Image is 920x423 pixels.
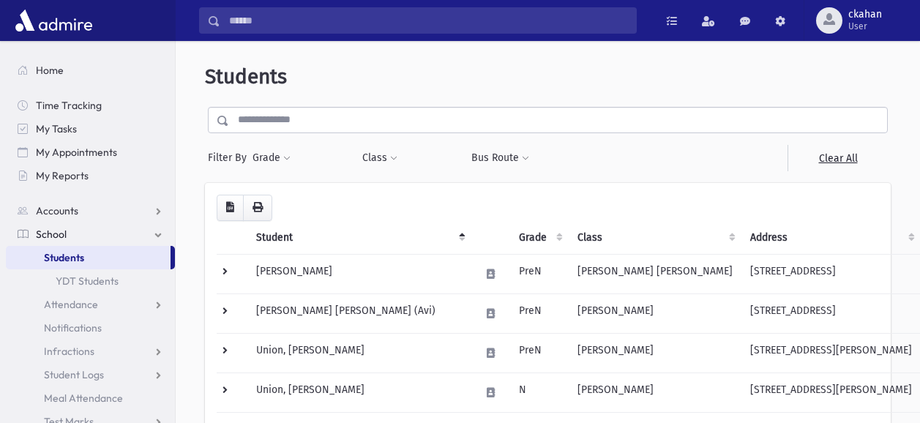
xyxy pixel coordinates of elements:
[247,293,471,333] td: [PERSON_NAME] [PERSON_NAME] (Avi)
[569,293,741,333] td: [PERSON_NAME]
[510,333,569,373] td: PreN
[6,141,175,164] a: My Appointments
[510,254,569,293] td: PreN
[36,99,102,112] span: Time Tracking
[44,298,98,311] span: Attendance
[848,20,882,32] span: User
[44,251,84,264] span: Students
[6,386,175,410] a: Meal Attendance
[44,345,94,358] span: Infractions
[362,145,398,171] button: Class
[36,146,117,159] span: My Appointments
[6,363,175,386] a: Student Logs
[6,316,175,340] a: Notifications
[36,169,89,182] span: My Reports
[44,321,102,334] span: Notifications
[247,221,471,255] th: Student: activate to sort column descending
[247,254,471,293] td: [PERSON_NAME]
[6,222,175,246] a: School
[243,195,272,221] button: Print
[569,254,741,293] td: [PERSON_NAME] [PERSON_NAME]
[569,221,741,255] th: Class: activate to sort column ascending
[36,228,67,241] span: School
[510,373,569,412] td: N
[247,333,471,373] td: Union, [PERSON_NAME]
[471,145,530,171] button: Bus Route
[569,373,741,412] td: [PERSON_NAME]
[6,269,175,293] a: YDT Students
[569,333,741,373] td: [PERSON_NAME]
[510,221,569,255] th: Grade: activate to sort column ascending
[6,246,171,269] a: Students
[36,122,77,135] span: My Tasks
[36,64,64,77] span: Home
[12,6,96,35] img: AdmirePro
[6,59,175,82] a: Home
[44,368,104,381] span: Student Logs
[6,199,175,222] a: Accounts
[6,164,175,187] a: My Reports
[6,293,175,316] a: Attendance
[217,195,244,221] button: CSV
[788,145,888,171] a: Clear All
[44,392,123,405] span: Meal Attendance
[510,293,569,333] td: PreN
[220,7,636,34] input: Search
[36,204,78,217] span: Accounts
[247,373,471,412] td: Union, [PERSON_NAME]
[252,145,291,171] button: Grade
[6,117,175,141] a: My Tasks
[208,150,252,165] span: Filter By
[6,94,175,117] a: Time Tracking
[6,340,175,363] a: Infractions
[205,64,287,89] span: Students
[848,9,882,20] span: ckahan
